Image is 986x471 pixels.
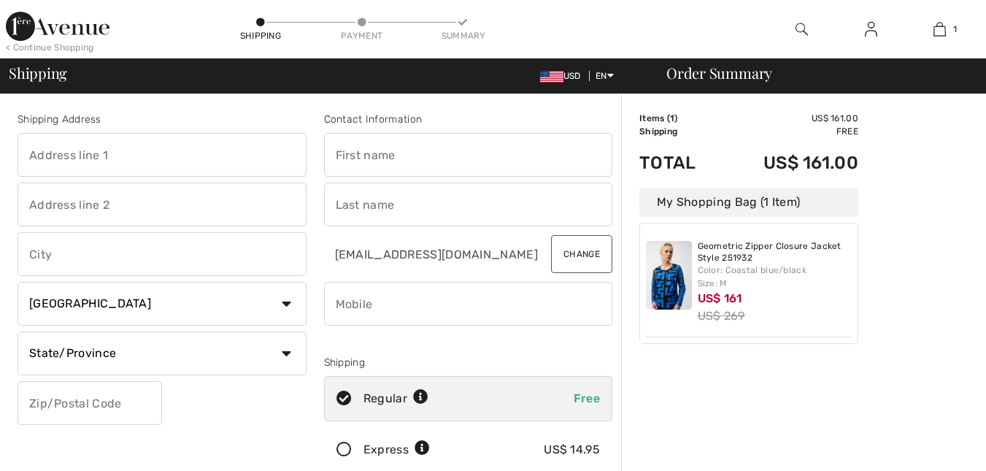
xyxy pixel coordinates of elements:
span: 1 [953,23,957,36]
div: Color: Coastal blue/black Size: M [698,264,852,290]
img: US Dollar [540,71,563,83]
span: Free [574,391,600,405]
td: US$ 161.00 [721,138,858,188]
a: 1 [906,20,974,38]
td: US$ 161.00 [721,112,858,125]
div: Regular [363,390,428,407]
span: Shipping [9,66,67,80]
img: My Bag [933,20,946,38]
input: Last name [324,183,613,226]
span: USD [540,71,587,81]
div: Summary [442,29,485,42]
div: Shipping [324,355,613,370]
input: City [18,232,307,276]
span: 1 [670,113,674,123]
div: < Continue Shopping [6,41,94,54]
div: Payment [340,29,384,42]
div: Order Summary [649,66,977,80]
div: Express [363,441,430,459]
td: Total [639,138,721,188]
a: Geometric Zipper Closure Jacket Style 251932 [698,241,852,264]
input: Zip/Postal Code [18,381,162,425]
td: Shipping [639,125,721,138]
s: US$ 269 [698,309,745,323]
div: US$ 14.95 [544,441,600,459]
span: EN [596,71,614,81]
div: Shipping Address [18,112,307,127]
span: US$ 161 [698,291,742,305]
img: My Info [865,20,877,38]
div: Contact Information [324,112,613,127]
input: Address line 2 [18,183,307,226]
input: E-mail [324,232,540,276]
input: Mobile [324,282,613,326]
td: Free [721,125,858,138]
input: Address line 1 [18,133,307,177]
td: Items ( ) [639,112,721,125]
img: Geometric Zipper Closure Jacket Style 251932 [646,241,692,310]
button: Change [551,235,612,273]
div: My Shopping Bag (1 Item) [639,188,858,217]
img: 1ère Avenue [6,12,109,41]
div: Shipping [239,29,282,42]
input: First name [324,133,613,177]
a: Sign In [853,20,889,39]
img: search the website [796,20,808,38]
